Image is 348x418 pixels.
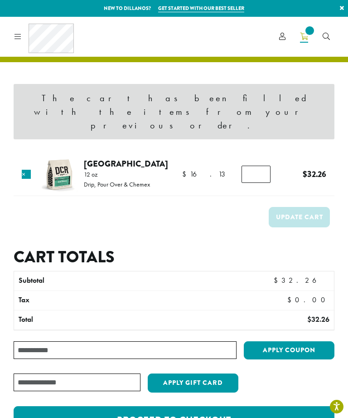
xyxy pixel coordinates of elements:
th: Total [14,310,206,329]
button: Apply coupon [244,341,334,360]
span: $ [274,275,281,285]
span: $ [287,295,295,305]
button: Apply Gift Card [148,374,238,393]
span: $ [307,315,311,324]
p: Drip, Pour Over & Chemex [84,181,150,187]
bdi: 32.26 [307,315,329,324]
input: Product quantity [242,166,271,183]
bdi: 16.13 [182,169,229,179]
div: The cart has been filled with the items from your previous order. [14,84,334,139]
img: Guatemala [41,156,78,193]
p: 12 oz [84,171,150,177]
bdi: 32.26 [303,168,326,180]
a: [GEOGRAPHIC_DATA] [84,157,168,170]
a: Search [315,29,337,44]
span: $ [182,169,190,179]
a: Get started with our best seller [158,5,244,12]
button: Update cart [269,207,330,227]
h2: Cart totals [14,247,334,267]
th: Subtotal [14,271,206,290]
a: Remove this item [22,170,31,179]
bdi: 0.00 [287,295,329,305]
span: $ [303,168,307,180]
th: Tax [14,291,242,310]
bdi: 32.26 [274,275,329,285]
